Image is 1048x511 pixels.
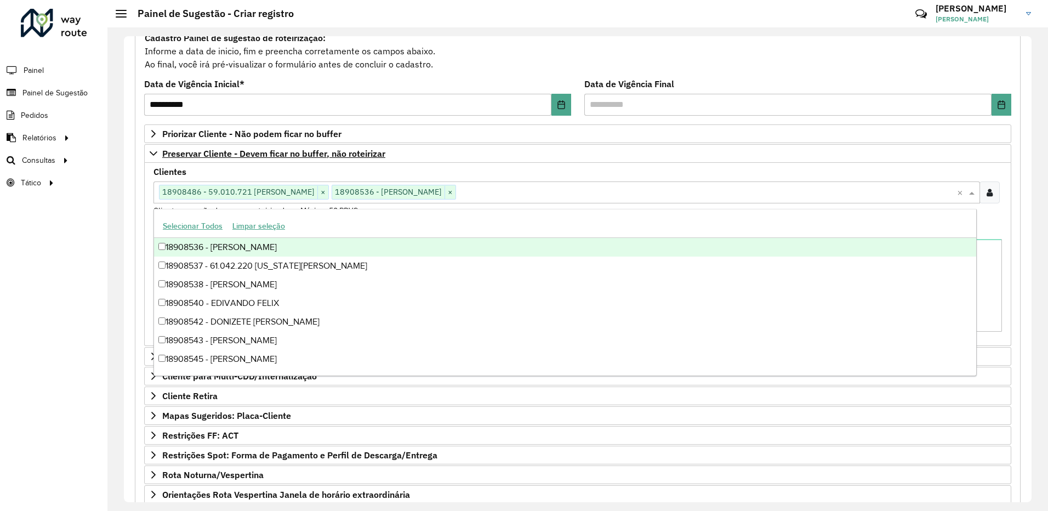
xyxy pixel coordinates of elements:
[154,238,976,257] div: 18908536 - [PERSON_NAME]
[154,331,976,350] div: 18908543 - [PERSON_NAME]
[162,451,437,459] span: Restrições Spot: Forma de Pagamento e Perfil de Descarga/Entrega
[144,406,1011,425] a: Mapas Sugeridos: Placa-Cliente
[162,372,317,381] span: Cliente para Multi-CDD/Internalização
[144,77,244,90] label: Data de Vigência Inicial
[22,132,56,144] span: Relatórios
[153,209,977,376] ng-dropdown-panel: Options list
[551,94,571,116] button: Choose Date
[162,431,238,440] span: Restrições FF: ACT
[154,275,976,294] div: 18908538 - [PERSON_NAME]
[584,77,674,90] label: Data de Vigência Final
[162,391,218,400] span: Cliente Retira
[24,65,44,76] span: Painel
[936,14,1018,24] span: [PERSON_NAME]
[154,294,976,313] div: 18908540 - EDIVANDO FELIX
[162,149,385,158] span: Preservar Cliente - Devem ficar no buffer, não roteirizar
[144,31,1011,71] div: Informe a data de inicio, fim e preencha corretamente os campos abaixo. Ao final, você irá pré-vi...
[154,368,976,387] div: 18908546 - CONFIAMIX COMERCIO DE AUTOATENDIMENTO LT
[144,426,1011,445] a: Restrições FF: ACT
[153,206,358,215] small: Clientes que não devem ser roteirizados – Máximo 50 PDVS
[162,411,291,420] span: Mapas Sugeridos: Placa-Cliente
[160,185,317,198] span: 18908486 - 59.010.721 [PERSON_NAME]
[317,186,328,199] span: ×
[144,347,1011,366] a: Cliente para Recarga
[144,485,1011,504] a: Orientações Rota Vespertina Janela de horário extraordinária
[153,165,186,178] label: Clientes
[445,186,455,199] span: ×
[144,367,1011,385] a: Cliente para Multi-CDD/Internalização
[936,3,1018,14] h3: [PERSON_NAME]
[144,446,1011,464] a: Restrições Spot: Forma de Pagamento e Perfil de Descarga/Entrega
[162,129,341,138] span: Priorizar Cliente - Não podem ficar no buffer
[162,490,410,499] span: Orientações Rota Vespertina Janela de horário extraordinária
[144,124,1011,143] a: Priorizar Cliente - Não podem ficar no buffer
[154,313,976,331] div: 18908542 - DONIZETE [PERSON_NAME]
[957,186,966,199] span: Clear all
[22,87,88,99] span: Painel de Sugestão
[909,2,933,26] a: Contato Rápido
[144,465,1011,484] a: Rota Noturna/Vespertina
[21,177,41,189] span: Tático
[332,185,445,198] span: 18908536 - [PERSON_NAME]
[162,470,264,479] span: Rota Noturna/Vespertina
[144,144,1011,163] a: Preservar Cliente - Devem ficar no buffer, não roteirizar
[145,32,326,43] strong: Cadastro Painel de sugestão de roteirização:
[154,350,976,368] div: 18908545 - [PERSON_NAME]
[992,94,1011,116] button: Choose Date
[154,257,976,275] div: 18908537 - 61.042.220 [US_STATE][PERSON_NAME]
[127,8,294,20] h2: Painel de Sugestão - Criar registro
[158,218,227,235] button: Selecionar Todos
[21,110,48,121] span: Pedidos
[227,218,290,235] button: Limpar seleção
[144,387,1011,405] a: Cliente Retira
[144,163,1011,346] div: Preservar Cliente - Devem ficar no buffer, não roteirizar
[22,155,55,166] span: Consultas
